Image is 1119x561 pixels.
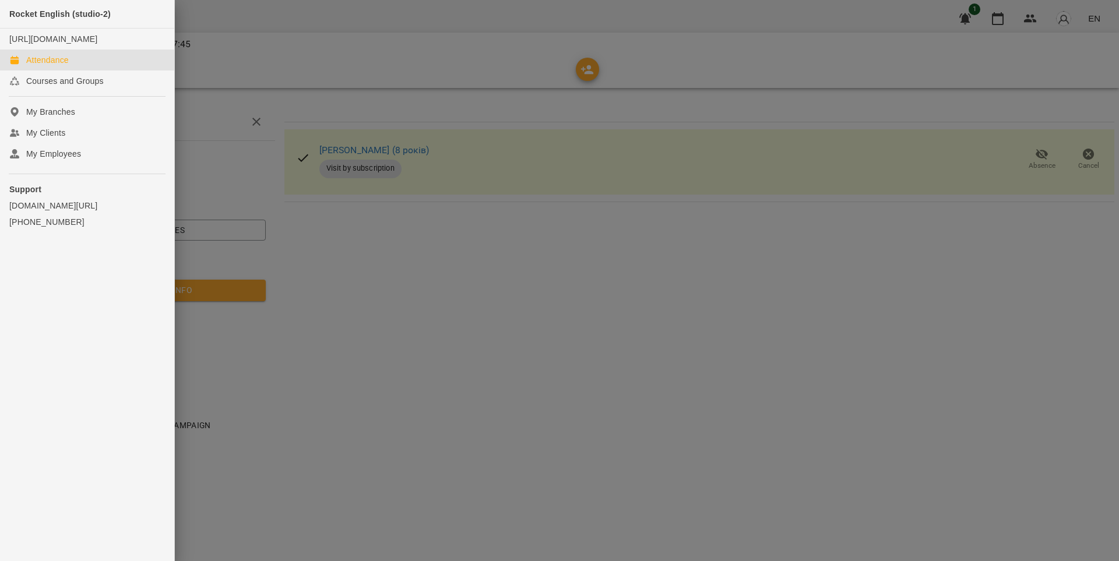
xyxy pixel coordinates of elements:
[9,216,165,228] a: [PHONE_NUMBER]
[9,200,165,211] a: [DOMAIN_NAME][URL]
[9,9,111,19] span: Rocket English (studio-2)
[9,34,97,44] a: [URL][DOMAIN_NAME]
[26,106,75,118] div: My Branches
[26,127,65,139] div: My Clients
[26,148,81,160] div: My Employees
[26,54,69,66] div: Attendance
[9,184,165,195] p: Support
[26,75,104,87] div: Courses and Groups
